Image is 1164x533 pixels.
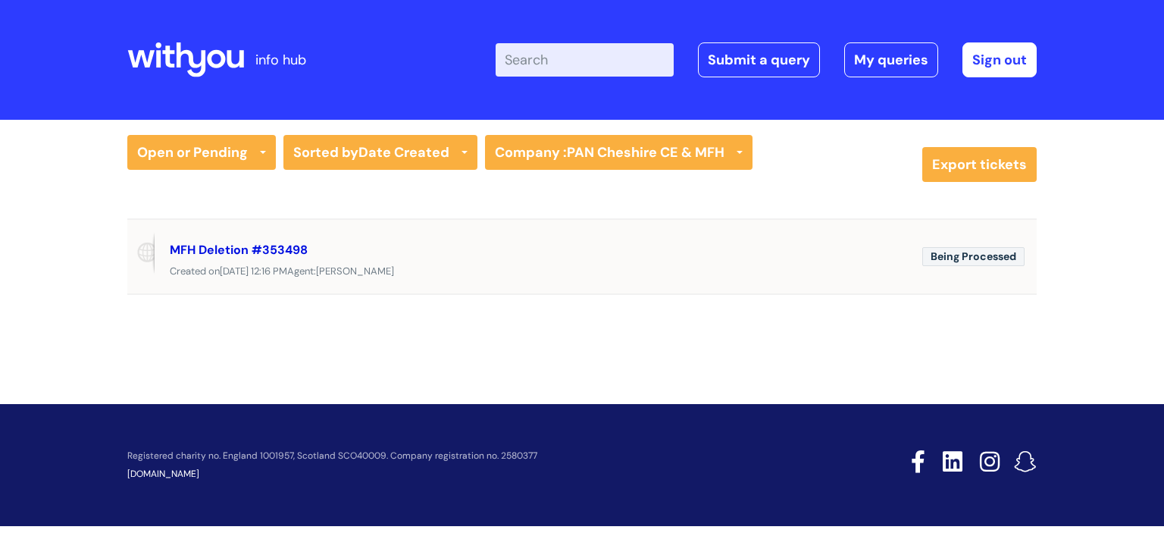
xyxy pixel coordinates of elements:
[844,42,938,77] a: My queries
[922,147,1037,182] a: Export tickets
[496,42,1037,77] div: | -
[316,265,394,277] span: [PERSON_NAME]
[255,48,306,72] p: info hub
[127,262,1037,281] div: Created on Agent:
[567,143,724,161] strong: PAN Cheshire CE & MFH
[220,265,287,277] span: [DATE] 12:16 PM
[170,242,308,258] a: MFH Deletion #353498
[127,451,803,461] p: Registered charity no. England 1001957, Scotland SCO40009. Company registration no. 2580377
[127,135,276,170] a: Open or Pending
[358,143,449,161] b: Date Created
[698,42,820,77] a: Submit a query
[496,43,674,77] input: Search
[962,42,1037,77] a: Sign out
[283,135,477,170] a: Sorted byDate Created
[127,468,199,480] a: [DOMAIN_NAME]
[127,232,155,274] span: Reported via portal
[922,247,1025,266] span: Being Processed
[485,135,753,170] a: Company :PAN Cheshire CE & MFH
